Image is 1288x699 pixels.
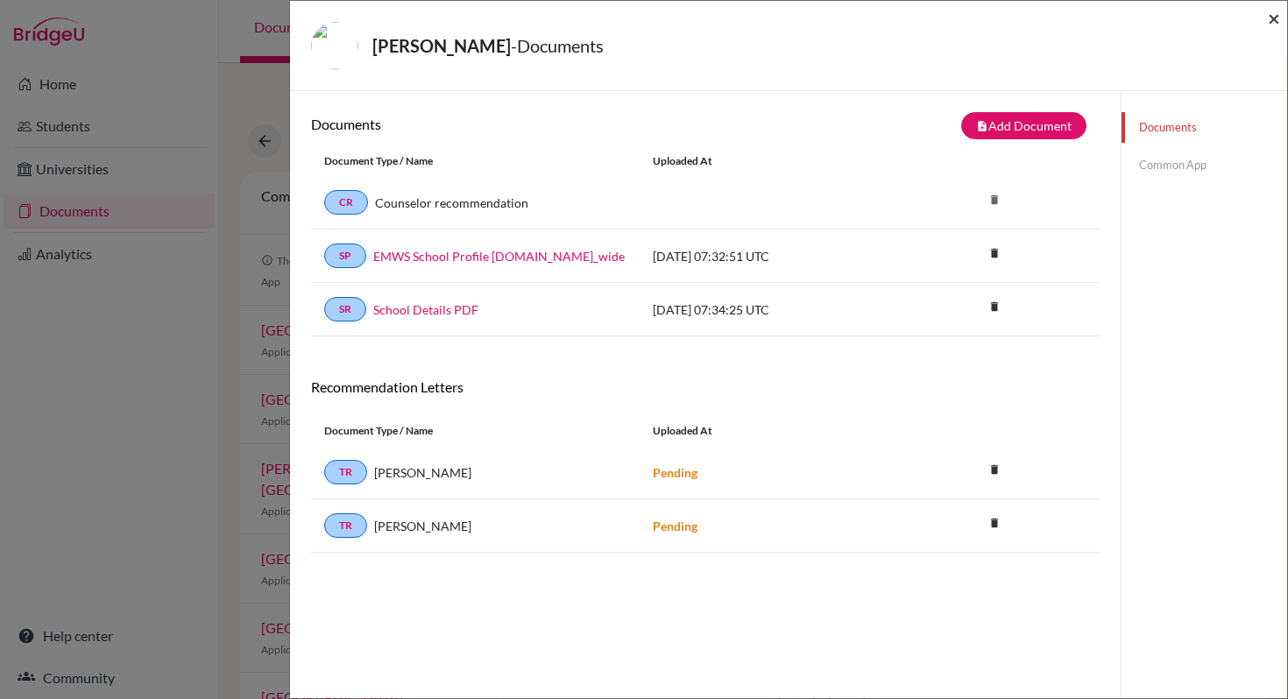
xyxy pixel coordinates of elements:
a: SR [324,297,366,321]
h6: Documents [311,116,705,132]
span: × [1268,5,1280,31]
a: SP [324,244,366,268]
button: Close [1268,8,1280,29]
i: note_add [976,120,988,132]
span: [PERSON_NAME] [374,517,471,535]
a: Common App [1122,150,1287,180]
div: Uploaded at [640,153,902,169]
div: [DATE] 07:32:51 UTC [640,247,902,265]
a: School Details PDF [373,300,478,319]
span: [PERSON_NAME] [374,463,471,482]
div: [DATE] 07:34:25 UTC [640,300,902,319]
h6: Recommendation Letters [311,378,1100,395]
div: Document Type / Name [311,153,640,169]
a: TR [324,460,367,484]
strong: Pending [653,465,697,480]
a: delete [981,512,1008,536]
strong: [PERSON_NAME] [372,35,511,56]
i: delete [981,456,1008,483]
a: delete [981,296,1008,320]
button: note_addAdd Document [961,112,1086,139]
a: delete [981,243,1008,266]
div: Uploaded at [640,423,902,439]
a: Documents [1122,112,1287,143]
a: CR [324,190,368,215]
a: Counselor recommendation [375,194,528,212]
strong: Pending [653,519,697,533]
i: delete [981,510,1008,536]
span: - Documents [511,35,604,56]
i: delete [981,187,1008,213]
a: EMWS School Profile [DOMAIN_NAME]_wide [373,247,625,265]
div: Document Type / Name [311,423,640,439]
a: delete [981,459,1008,483]
i: delete [981,293,1008,320]
i: delete [981,240,1008,266]
a: TR [324,513,367,538]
